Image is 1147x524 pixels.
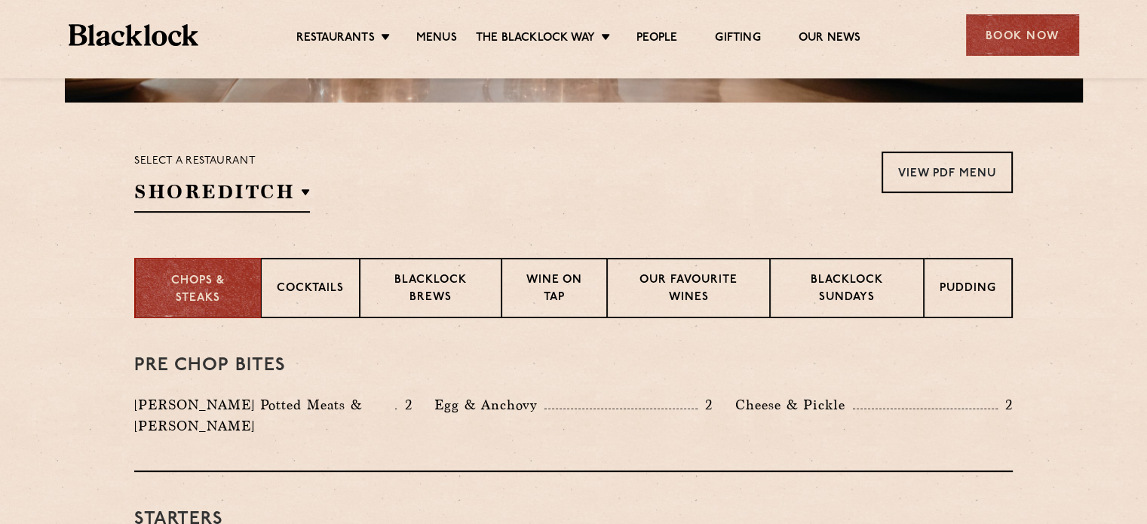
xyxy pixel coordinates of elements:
p: Cheese & Pickle [735,394,853,415]
p: 2 [698,395,713,415]
a: Our News [799,31,861,47]
div: Book Now [966,14,1079,56]
a: View PDF Menu [882,152,1013,193]
p: Cocktails [277,280,344,299]
p: Chops & Steaks [151,273,245,307]
p: 2 [998,395,1013,415]
a: People [636,31,677,47]
p: 2 [397,395,412,415]
a: Menus [416,31,457,47]
p: Wine on Tap [517,272,591,308]
h3: Pre Chop Bites [134,356,1013,375]
p: Select a restaurant [134,152,310,171]
a: The Blacklock Way [476,31,595,47]
p: Blacklock Sundays [786,272,908,308]
img: BL_Textured_Logo-footer-cropped.svg [69,24,199,46]
a: Restaurants [296,31,375,47]
p: Our favourite wines [623,272,753,308]
a: Gifting [715,31,760,47]
p: Egg & Anchovy [434,394,544,415]
p: Pudding [940,280,996,299]
p: Blacklock Brews [376,272,486,308]
h2: Shoreditch [134,179,310,213]
p: [PERSON_NAME] Potted Meats & [PERSON_NAME] [134,394,395,437]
